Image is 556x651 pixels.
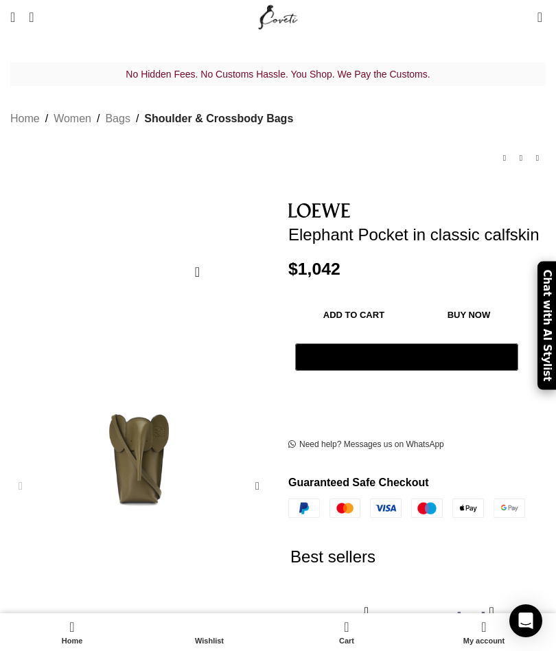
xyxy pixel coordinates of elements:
div: Open Intercom Messenger [509,604,542,637]
button: Pay with GPay [295,343,518,371]
a: Wishlist [141,617,278,648]
span: Cart [285,637,408,646]
div: My wishlist [141,617,278,648]
span: Wishlist [148,637,271,646]
a: Search [22,3,40,31]
a: Open mobile menu [3,3,22,31]
button: Buy now [419,301,518,330]
p: No Hidden Fees. No Customs Hassle. You Shop. We Pay the Customs. [10,65,546,83]
span: Home [10,637,134,646]
div: My Wishlist [517,3,531,31]
span: 0 [538,7,548,17]
a: 0 [531,3,549,31]
h2: Best sellers [290,518,527,596]
span: $ [288,260,298,278]
div: 1 / 3 [3,287,275,551]
a: Home [3,617,141,648]
button: Add to cart [295,301,413,330]
div: Next slide [244,472,271,500]
a: My account [415,617,553,648]
h1: Elephant Pocket in classic calfskin [288,225,546,245]
a: 0 Cart [278,617,415,648]
iframe: Secure express checkout frame [292,378,521,411]
a: Site logo [255,10,301,22]
img: LOEWE [288,203,350,217]
span: 0 [345,617,356,627]
nav: Breadcrumb [10,110,293,128]
a: Bags [105,110,130,128]
span: My account [422,637,546,646]
a: Shoulder & Crossbody Bags [144,110,293,128]
div: Previous slide [7,472,34,500]
img: guaranteed-safe-checkout-bordered.j [288,499,525,518]
a: Quick view [358,603,375,620]
a: Need help? Messages us on WhatsApp [288,439,444,450]
a: Next product [529,150,546,167]
strong: Guaranteed Safe Checkout [288,477,429,488]
a: Women [54,110,91,128]
bdi: 1,042 [288,260,340,278]
a: Home [10,110,40,128]
div: My cart [278,617,415,648]
a: Previous product [496,150,513,167]
a: Quick view [483,603,500,620]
